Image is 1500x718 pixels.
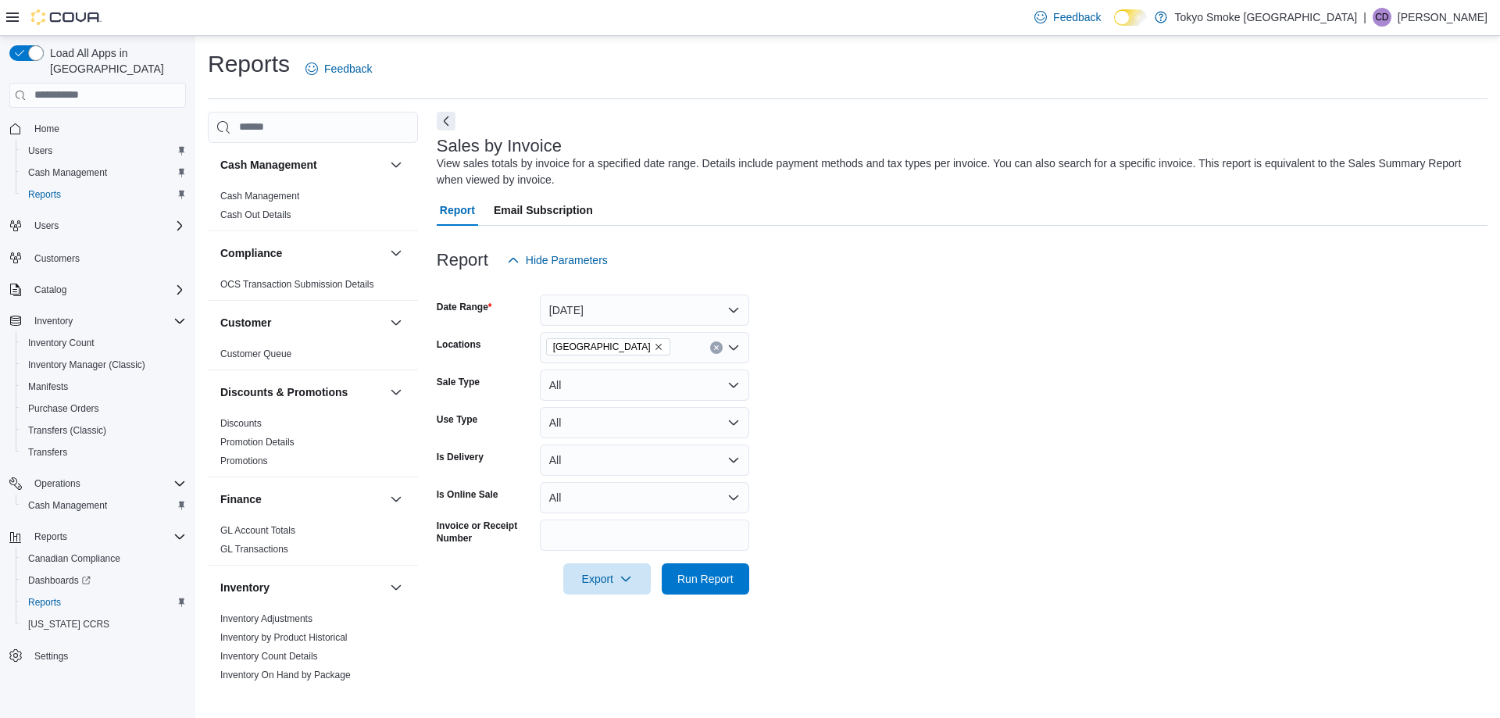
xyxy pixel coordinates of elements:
[220,580,270,595] h3: Inventory
[437,338,481,351] label: Locations
[16,441,192,463] button: Transfers
[28,424,106,437] span: Transfers (Classic)
[22,615,186,634] span: Washington CCRS
[28,216,186,235] span: Users
[546,338,670,355] span: Thunder Bay Memorial
[3,215,192,237] button: Users
[34,220,59,232] span: Users
[437,301,492,313] label: Date Range
[22,443,73,462] a: Transfers
[16,548,192,570] button: Canadian Compliance
[28,188,61,201] span: Reports
[220,525,295,536] a: GL Account Totals
[22,443,186,462] span: Transfers
[28,380,68,393] span: Manifests
[220,157,384,173] button: Cash Management
[28,618,109,630] span: [US_STATE] CCRS
[28,646,186,666] span: Settings
[22,549,186,568] span: Canadian Compliance
[22,377,74,396] a: Manifests
[31,9,102,25] img: Cova
[220,436,295,448] span: Promotion Details
[437,451,484,463] label: Is Delivery
[3,310,192,332] button: Inventory
[387,244,405,263] button: Compliance
[28,499,107,512] span: Cash Management
[1114,9,1147,26] input: Dark Mode
[16,613,192,635] button: [US_STATE] CCRS
[3,473,192,495] button: Operations
[22,593,67,612] a: Reports
[3,117,192,140] button: Home
[220,190,299,202] span: Cash Management
[494,195,593,226] span: Email Subscription
[220,669,351,681] span: Inventory On Hand by Package
[573,563,641,595] span: Export
[16,570,192,591] a: Dashboards
[437,137,562,155] h3: Sales by Invoice
[16,332,192,354] button: Inventory Count
[437,488,498,501] label: Is Online Sale
[16,376,192,398] button: Manifests
[28,280,73,299] button: Catalog
[22,185,186,204] span: Reports
[22,334,101,352] a: Inventory Count
[34,123,59,135] span: Home
[677,571,734,587] span: Run Report
[1114,26,1115,27] span: Dark Mode
[220,157,317,173] h3: Cash Management
[28,527,186,546] span: Reports
[22,571,186,590] span: Dashboards
[220,209,291,221] span: Cash Out Details
[28,248,186,267] span: Customers
[440,195,475,226] span: Report
[22,377,186,396] span: Manifests
[28,359,145,371] span: Inventory Manager (Classic)
[28,249,86,268] a: Customers
[220,191,299,202] a: Cash Management
[3,645,192,667] button: Settings
[28,337,95,349] span: Inventory Count
[220,418,262,429] a: Discounts
[16,354,192,376] button: Inventory Manager (Classic)
[3,526,192,548] button: Reports
[220,613,312,624] a: Inventory Adjustments
[501,245,614,276] button: Hide Parameters
[208,345,418,370] div: Customer
[28,446,67,459] span: Transfers
[220,580,384,595] button: Inventory
[387,155,405,174] button: Cash Management
[208,275,418,300] div: Compliance
[220,315,384,330] button: Customer
[220,455,268,467] span: Promotions
[220,455,268,466] a: Promotions
[44,45,186,77] span: Load All Apps in [GEOGRAPHIC_DATA]
[208,414,418,477] div: Discounts & Promotions
[16,140,192,162] button: Users
[208,521,418,565] div: Finance
[22,571,97,590] a: Dashboards
[563,563,651,595] button: Export
[540,295,749,326] button: [DATE]
[22,615,116,634] a: [US_STATE] CCRS
[1375,8,1388,27] span: CD
[220,524,295,537] span: GL Account Totals
[9,111,186,708] nav: Complex example
[28,119,186,138] span: Home
[22,549,127,568] a: Canadian Compliance
[16,184,192,205] button: Reports
[28,552,120,565] span: Canadian Compliance
[220,491,384,507] button: Finance
[28,312,186,330] span: Inventory
[22,163,186,182] span: Cash Management
[34,650,68,663] span: Settings
[220,315,271,330] h3: Customer
[220,437,295,448] a: Promotion Details
[34,252,80,265] span: Customers
[220,491,262,507] h3: Finance
[387,490,405,509] button: Finance
[387,313,405,332] button: Customer
[299,53,378,84] a: Feedback
[28,647,74,666] a: Settings
[710,341,723,354] button: Clear input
